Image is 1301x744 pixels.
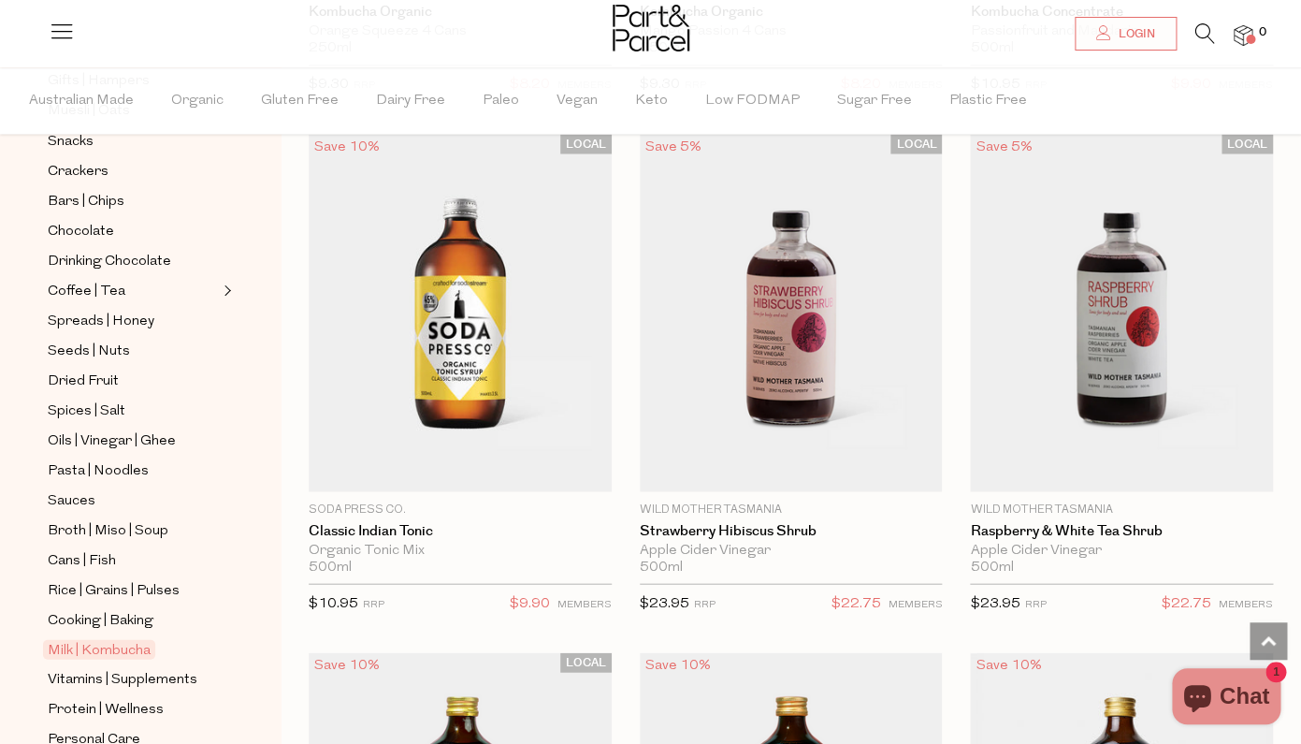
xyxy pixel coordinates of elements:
[48,430,176,452] span: Oils | Vinegar | Ghee
[48,460,149,482] span: Pasta | Noodles
[1114,26,1155,42] span: Login
[1219,599,1273,609] small: MEMBERS
[309,134,612,491] img: Classic Indian Tonic
[48,489,95,512] span: Sauces
[219,279,232,301] button: Expand/Collapse Coffee | Tea
[1166,668,1286,729] inbox-online-store-chat: Shopify online store chat
[1234,25,1252,45] a: 0
[48,129,218,153] a: Snacks
[888,599,942,609] small: MEMBERS
[48,638,218,661] a: Milk | Kombucha
[363,599,384,609] small: RRP
[29,68,134,134] span: Australian Made
[48,220,114,242] span: Chocolate
[970,542,1273,559] div: Apple Cider Vinegar
[171,68,224,134] span: Organic
[970,134,1037,159] div: Save 5%
[309,542,612,559] div: Organic Tonic Mix
[557,68,598,134] span: Vegan
[48,697,218,721] a: Protein | Wellness
[48,189,218,212] a: Bars | Chips
[640,559,683,576] span: 500ml
[1254,24,1271,41] span: 0
[640,522,943,539] a: Strawberry Hibiscus Shrub
[48,609,153,632] span: Cooking | Baking
[309,134,385,159] div: Save 10%
[1221,134,1273,153] span: LOCAL
[560,134,612,153] span: LOCAL
[48,309,218,332] a: Spreads | Honey
[48,219,218,242] a: Chocolate
[309,596,358,610] span: $10.95
[48,160,108,182] span: Crackers
[48,668,197,691] span: Vitamins | Supplements
[640,501,943,518] p: Wild Mother Tasmania
[48,130,94,153] span: Snacks
[1162,591,1211,616] span: $22.75
[48,190,124,212] span: Bars | Chips
[48,369,218,392] a: Dried Fruit
[640,134,943,491] img: Strawberry Hibiscus Shrub
[970,522,1273,539] a: Raspberry & White Tea Shrub
[1024,599,1046,609] small: RRP
[705,68,800,134] span: Low FODMAP
[970,501,1273,518] p: Wild Mother Tasmania
[309,559,352,576] span: 500ml
[261,68,339,134] span: Gluten Free
[48,339,218,362] a: Seeds | Nuts
[560,652,612,672] span: LOCAL
[48,370,119,392] span: Dried Fruit
[48,280,125,302] span: Coffee | Tea
[48,519,168,542] span: Broth | Miso | Soup
[837,68,912,134] span: Sugar Free
[48,698,164,721] span: Protein | Wellness
[48,667,218,691] a: Vitamins | Supplements
[48,159,218,182] a: Crackers
[48,548,218,572] a: Cans | Fish
[309,652,385,678] div: Save 10%
[831,591,880,616] span: $22.75
[309,522,612,539] a: Classic Indian Tonic
[1075,17,1177,51] a: Login
[309,501,612,518] p: Soda Press Co.
[949,68,1027,134] span: Plastic Free
[970,559,1013,576] span: 500ml
[510,591,550,616] span: $9.90
[48,459,218,482] a: Pasta | Noodles
[557,599,612,609] small: MEMBERS
[890,134,942,153] span: LOCAL
[48,249,218,272] a: Drinking Chocolate
[48,489,218,512] a: Sauces
[483,68,519,134] span: Paleo
[640,652,716,678] div: Save 10%
[48,549,116,572] span: Cans | Fish
[48,518,218,542] a: Broth | Miso | Soup
[694,599,716,609] small: RRP
[635,68,668,134] span: Keto
[48,579,180,602] span: Rice | Grains | Pulses
[640,542,943,559] div: Apple Cider Vinegar
[48,400,125,422] span: Spices | Salt
[48,279,218,302] a: Coffee | Tea
[43,639,155,659] span: Milk | Kombucha
[640,596,689,610] span: $23.95
[48,310,154,332] span: Spreads | Honey
[48,250,171,272] span: Drinking Chocolate
[613,5,689,51] img: Part&Parcel
[48,399,218,422] a: Spices | Salt
[48,608,218,632] a: Cooking | Baking
[970,134,1273,491] img: Raspberry & White Tea Shrub
[48,429,218,452] a: Oils | Vinegar | Ghee
[48,340,130,362] span: Seeds | Nuts
[970,652,1047,678] div: Save 10%
[640,134,707,159] div: Save 5%
[48,578,218,602] a: Rice | Grains | Pulses
[376,68,445,134] span: Dairy Free
[970,596,1019,610] span: $23.95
